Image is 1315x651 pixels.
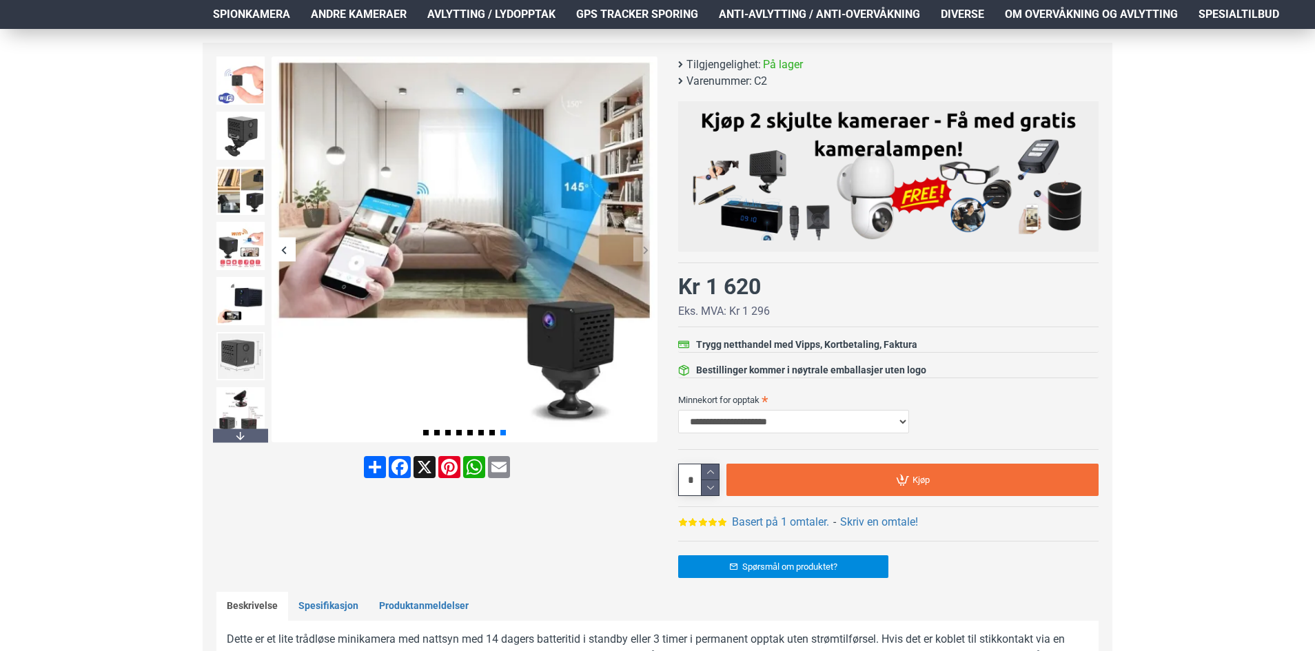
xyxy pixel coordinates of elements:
[633,238,657,262] div: Next slide
[686,73,752,90] b: Varenummer:
[833,515,836,528] b: -
[689,108,1088,240] img: Kjøp 2 skjulte kameraer – Få med gratis kameralampe!
[445,430,451,435] span: Go to slide 3
[216,167,265,215] img: WiFi nattsyn minikamera med 14 dager batterilevetid - SpyGadgets.no
[434,430,440,435] span: Go to slide 2
[216,592,288,621] a: Beskrivelse
[462,456,487,478] a: WhatsApp
[437,456,462,478] a: Pinterest
[213,6,290,23] span: Spionkamera
[696,363,926,378] div: Bestillinger kommer i nøytrale emballasjer uten logo
[763,56,803,73] span: På lager
[363,456,387,478] a: Share
[478,430,484,435] span: Go to slide 6
[216,277,265,325] img: WiFi nattsyn minikamera med 14 dager batterilevetid - SpyGadgets.no
[500,430,506,435] span: Go to slide 8
[696,338,917,352] div: Trygg netthandel med Vipps, Kortbetaling, Faktura
[216,222,265,270] img: WiFi nattsyn minikamera med 14 dager batterilevetid - SpyGadgets.no
[412,456,437,478] a: X
[686,56,761,73] b: Tilgjengelighet:
[272,56,657,442] img: WiFi nattsyn minikamera med 14 dager batterilevetid - SpyGadgets.no
[754,73,767,90] span: C2
[678,270,761,303] div: Kr 1 620
[216,332,265,380] img: WiFi nattsyn minikamera med 14 dager batterilevetid - SpyGadgets.no
[1199,6,1279,23] span: Spesialtilbud
[732,514,829,530] a: Basert på 1 omtaler.
[216,387,265,435] img: WiFi nattsyn minikamera med 14 dager batterilevetid - SpyGadgets.no
[678,389,1099,411] label: Minnekort for opptak
[467,430,473,435] span: Go to slide 5
[311,6,407,23] span: Andre kameraer
[272,238,296,262] div: Previous slide
[941,6,984,23] span: Diverse
[369,592,479,621] a: Produktanmeldelser
[489,430,495,435] span: Go to slide 7
[487,456,511,478] a: Email
[423,430,429,435] span: Go to slide 1
[427,6,555,23] span: Avlytting / Lydopptak
[678,555,888,578] a: Spørsmål om produktet?
[719,6,920,23] span: Anti-avlytting / Anti-overvåkning
[840,514,918,530] a: Skriv en omtale!
[216,56,265,105] img: WiFi nattsyn minikamera med 14 dager batterilevetid - SpyGadgets.no
[216,112,265,160] img: WiFi nattsyn minikamera med 14 dager batterilevetid - SpyGadgets.no
[913,475,930,484] span: Kjøp
[456,430,462,435] span: Go to slide 4
[387,456,412,478] a: Facebook
[288,592,369,621] a: Spesifikasjon
[213,428,268,442] div: Next slide
[1005,6,1178,23] span: Om overvåkning og avlytting
[576,6,698,23] span: GPS Tracker Sporing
